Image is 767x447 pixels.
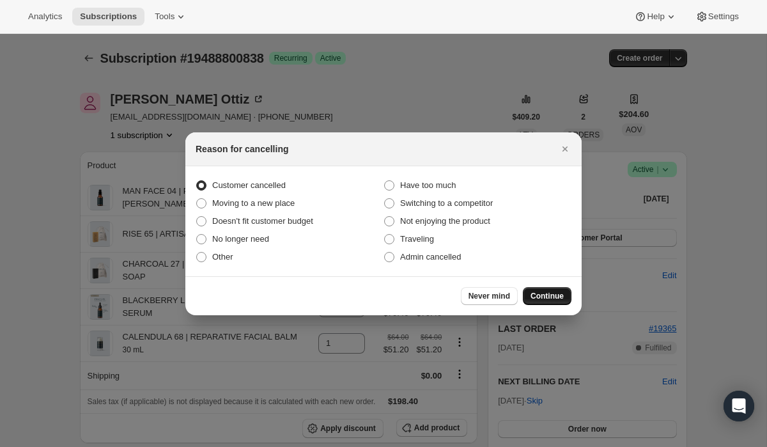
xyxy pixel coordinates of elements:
[647,12,664,22] span: Help
[400,216,490,226] span: Not enjoying the product
[196,143,288,155] h2: Reason for cancelling
[212,252,233,262] span: Other
[400,234,434,244] span: Traveling
[212,234,269,244] span: No longer need
[147,8,195,26] button: Tools
[400,252,461,262] span: Admin cancelled
[708,12,739,22] span: Settings
[626,8,685,26] button: Help
[469,291,510,301] span: Never mind
[400,180,456,190] span: Have too much
[72,8,144,26] button: Subscriptions
[556,140,574,158] button: Close
[212,216,313,226] span: Doesn't fit customer budget
[212,198,295,208] span: Moving to a new place
[400,198,493,208] span: Switching to a competitor
[688,8,747,26] button: Settings
[155,12,174,22] span: Tools
[531,291,564,301] span: Continue
[523,287,571,305] button: Continue
[724,391,754,421] div: Open Intercom Messenger
[80,12,137,22] span: Subscriptions
[212,180,286,190] span: Customer cancelled
[461,287,518,305] button: Never mind
[28,12,62,22] span: Analytics
[20,8,70,26] button: Analytics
